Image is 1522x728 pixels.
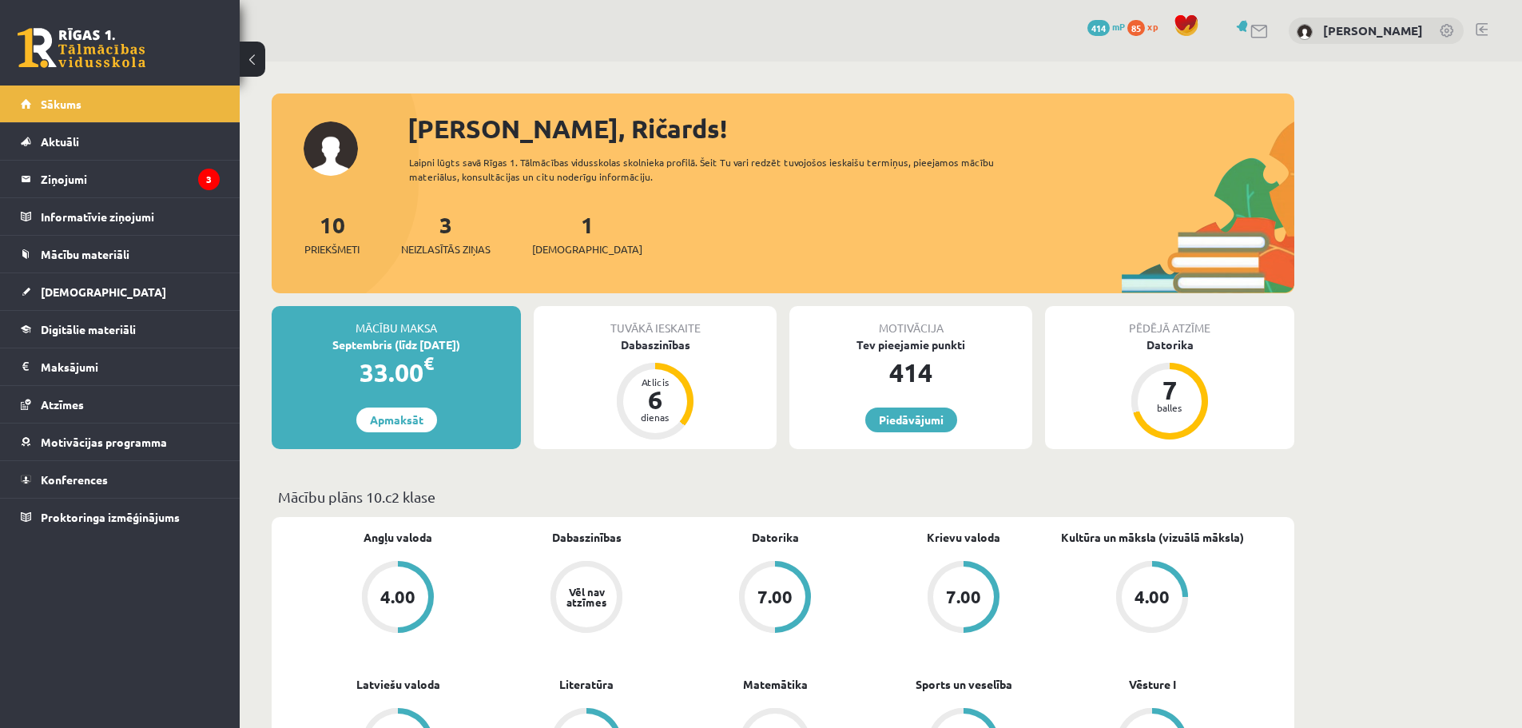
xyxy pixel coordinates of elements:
span: mP [1112,20,1125,33]
a: Atzīmes [21,386,220,423]
a: 4.00 [1058,561,1246,636]
a: Vēsture I [1129,676,1176,693]
span: Motivācijas programma [41,435,167,449]
a: Informatīvie ziņojumi [21,198,220,235]
a: Dabaszinības Atlicis 6 dienas [534,336,777,442]
span: Digitālie materiāli [41,322,136,336]
span: Priekšmeti [304,241,360,257]
a: 4.00 [304,561,492,636]
span: [DEMOGRAPHIC_DATA] [41,284,166,299]
a: Mācību materiāli [21,236,220,273]
a: Dabaszinības [552,529,622,546]
legend: Maksājumi [41,348,220,385]
a: Digitālie materiāli [21,311,220,348]
div: Pēdējā atzīme [1045,306,1294,336]
a: Ziņojumi3 [21,161,220,197]
span: 414 [1087,20,1110,36]
legend: Informatīvie ziņojumi [41,198,220,235]
a: Krievu valoda [927,529,1000,546]
div: Atlicis [631,377,679,387]
span: xp [1147,20,1158,33]
a: Motivācijas programma [21,424,220,460]
div: Dabaszinības [534,336,777,353]
div: Motivācija [789,306,1032,336]
div: 7.00 [757,588,793,606]
a: Kultūra un māksla (vizuālā māksla) [1061,529,1244,546]
a: Latviešu valoda [356,676,440,693]
a: Angļu valoda [364,529,432,546]
div: Laipni lūgts savā Rīgas 1. Tālmācības vidusskolas skolnieka profilā. Šeit Tu vari redzēt tuvojošo... [409,155,1023,184]
a: 7.00 [869,561,1058,636]
a: 1[DEMOGRAPHIC_DATA] [532,210,642,257]
span: Aktuāli [41,134,79,149]
div: 4.00 [1135,588,1170,606]
a: Piedāvājumi [865,408,957,432]
span: 85 [1127,20,1145,36]
div: balles [1146,403,1194,412]
span: Mācību materiāli [41,247,129,261]
a: Apmaksāt [356,408,437,432]
a: 3Neizlasītās ziņas [401,210,491,257]
legend: Ziņojumi [41,161,220,197]
a: 7.00 [681,561,869,636]
a: [DEMOGRAPHIC_DATA] [21,273,220,310]
a: Sākums [21,86,220,122]
div: 414 [789,353,1032,392]
a: Matemātika [743,676,808,693]
a: Vēl nav atzīmes [492,561,681,636]
a: Konferences [21,461,220,498]
a: Sports un veselība [916,676,1012,693]
div: 7.00 [946,588,981,606]
a: [PERSON_NAME] [1323,22,1423,38]
span: Konferences [41,472,108,487]
span: Sākums [41,97,81,111]
a: Datorika 7 balles [1045,336,1294,442]
a: Rīgas 1. Tālmācības vidusskola [18,28,145,68]
a: Aktuāli [21,123,220,160]
img: Ričards Miezītis [1297,24,1313,40]
span: Neizlasītās ziņas [401,241,491,257]
div: 33.00 [272,353,521,392]
div: Tuvākā ieskaite [534,306,777,336]
a: Datorika [752,529,799,546]
div: 4.00 [380,588,415,606]
div: Tev pieejamie punkti [789,336,1032,353]
div: 6 [631,387,679,412]
span: Atzīmes [41,397,84,412]
a: 10Priekšmeti [304,210,360,257]
span: € [423,352,434,375]
div: dienas [631,412,679,422]
i: 3 [198,169,220,190]
a: 414 mP [1087,20,1125,33]
span: Proktoringa izmēģinājums [41,510,180,524]
span: [DEMOGRAPHIC_DATA] [532,241,642,257]
p: Mācību plāns 10.c2 klase [278,486,1288,507]
div: Septembris (līdz [DATE]) [272,336,521,353]
div: Datorika [1045,336,1294,353]
a: Literatūra [559,676,614,693]
div: Vēl nav atzīmes [564,587,609,607]
div: Mācību maksa [272,306,521,336]
a: Proktoringa izmēģinājums [21,499,220,535]
a: 85 xp [1127,20,1166,33]
div: 7 [1146,377,1194,403]
div: [PERSON_NAME], Ričards! [407,109,1294,148]
a: Maksājumi [21,348,220,385]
